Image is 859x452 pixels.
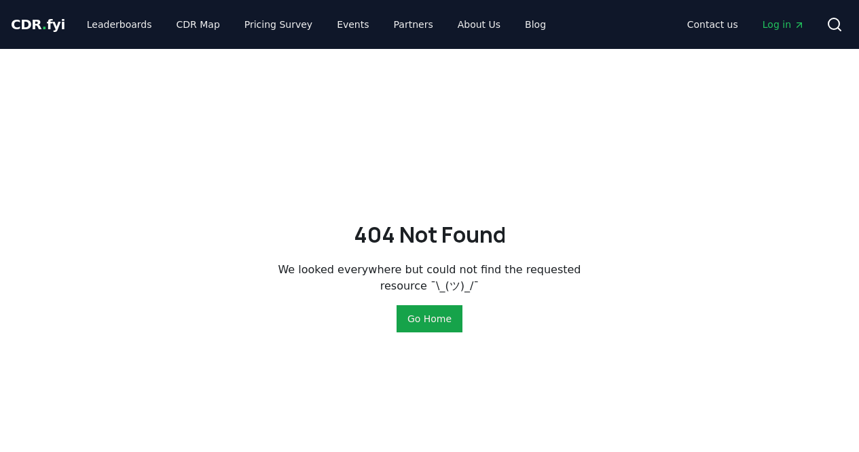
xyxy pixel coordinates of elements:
[76,12,557,37] nav: Main
[676,12,816,37] nav: Main
[166,12,231,37] a: CDR Map
[354,218,506,251] h2: 404 Not Found
[397,305,462,332] button: Go Home
[326,12,380,37] a: Events
[447,12,511,37] a: About Us
[752,12,816,37] a: Log in
[76,12,163,37] a: Leaderboards
[514,12,557,37] a: Blog
[11,16,65,33] span: CDR fyi
[383,12,444,37] a: Partners
[11,15,65,34] a: CDR.fyi
[234,12,323,37] a: Pricing Survey
[763,18,805,31] span: Log in
[278,262,582,294] p: We looked everywhere but could not find the requested resource ¯\_(ツ)_/¯
[42,16,47,33] span: .
[676,12,749,37] a: Contact us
